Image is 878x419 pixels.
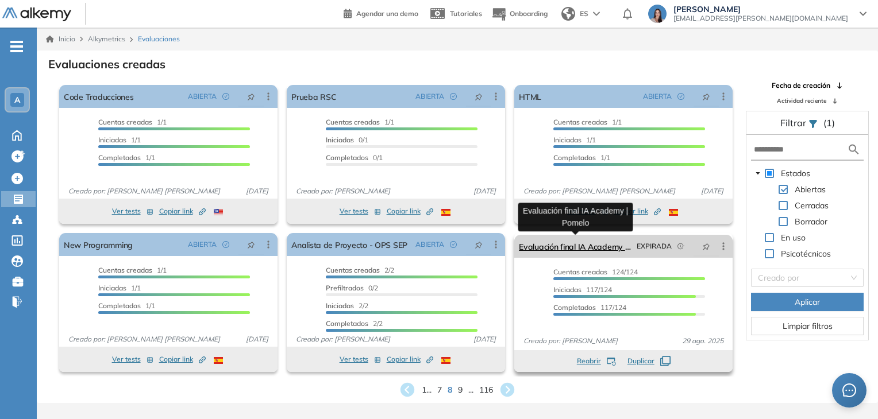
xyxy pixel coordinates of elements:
span: 117/124 [553,285,612,294]
span: [DATE] [469,334,500,344]
span: Cuentas creadas [98,266,152,274]
img: world [561,7,575,21]
span: 1/1 [98,301,155,310]
a: Inicio [46,34,75,44]
span: 29 ago. 2025 [677,336,728,346]
a: Evaluación final IA Academy | Pomelo [519,235,632,258]
span: Borrador [795,216,827,227]
span: Completados [326,153,368,162]
span: Creado por: [PERSON_NAME] [PERSON_NAME] [64,186,225,196]
span: 1/1 [98,118,167,126]
span: Abiertas [795,184,826,195]
span: 0/2 [326,284,378,292]
span: Copiar link [159,354,206,364]
span: 1/1 [98,135,141,144]
span: Psicotécnicos [779,247,833,261]
span: 1/1 [326,118,394,126]
button: Onboarding [491,2,548,26]
a: New Programming [64,233,133,256]
span: Creado por: [PERSON_NAME] [PERSON_NAME] [519,186,680,196]
img: ESP [214,357,223,364]
span: 0/1 [326,135,368,144]
span: Creado por: [PERSON_NAME] [PERSON_NAME] [64,334,225,344]
button: Copiar link [387,352,433,366]
span: Iniciadas [553,135,582,144]
button: pushpin [694,237,719,255]
span: ABIERTA [415,91,444,102]
span: [EMAIL_ADDRESS][PERSON_NAME][DOMAIN_NAME] [673,14,848,23]
span: Onboarding [510,9,548,18]
span: 8 [448,384,452,396]
span: field-time [677,243,684,250]
span: check-circle [677,93,684,100]
span: EXPIRADA [637,241,672,251]
span: Iniciadas [98,135,126,144]
span: ABIERTA [188,91,217,102]
span: En uso [779,231,808,245]
span: Completados [326,319,368,328]
button: pushpin [694,87,719,106]
img: ESP [441,209,450,216]
button: Duplicar [627,356,671,366]
img: USA [214,209,223,216]
span: Cuentas creadas [553,267,607,276]
button: Copiar link [159,352,206,366]
span: Prefiltrados [326,284,364,292]
span: Completados [553,153,596,162]
a: Prueba RSC [291,85,336,108]
span: [DATE] [696,186,728,196]
span: Limpiar filtros [783,320,833,332]
span: Reabrir [577,356,601,366]
span: 124/124 [553,267,638,276]
span: 2/2 [326,319,383,328]
span: 1/1 [553,118,622,126]
span: 1/1 [98,284,141,292]
span: Filtrar [780,117,808,129]
span: 1/1 [553,153,610,162]
span: Creado por: [PERSON_NAME] [291,334,395,344]
span: ABIERTA [415,239,444,250]
span: pushpin [702,92,710,101]
button: Limpiar filtros [751,317,864,335]
span: Iniciadas [98,284,126,292]
button: pushpin [466,235,491,254]
span: 1/1 [98,266,167,274]
span: Borrador [792,215,830,228]
img: ESP [441,357,450,364]
span: check-circle [222,241,229,248]
button: Reabrir [577,356,616,366]
a: HTML [519,85,541,108]
span: Cuentas creadas [326,118,380,126]
span: check-circle [222,93,229,100]
span: 9 [458,384,463,396]
span: Cuentas creadas [98,118,152,126]
button: Ver tests [112,352,153,366]
span: Aplicar [795,296,820,308]
span: pushpin [702,242,710,251]
span: check-circle [450,93,457,100]
span: check-circle [450,241,457,248]
span: [DATE] [241,334,273,344]
span: Copiar link [387,206,433,216]
span: Abiertas [792,183,828,196]
button: pushpin [466,87,491,106]
span: Alkymetrics [88,34,125,43]
span: Iniciadas [553,285,582,294]
span: ABIERTA [188,239,217,250]
span: pushpin [475,240,483,249]
span: (1) [823,116,835,130]
span: A [14,95,20,104]
i: - [10,45,23,48]
span: 0/1 [326,153,383,162]
span: pushpin [475,92,483,101]
button: Ver tests [112,204,153,218]
span: Copiar link [614,206,661,216]
span: pushpin [247,240,255,249]
span: Evaluaciones [138,34,180,44]
span: caret-down [755,170,761,176]
a: Analista de Proyecto - OPS SEP [291,233,407,256]
button: Ver tests [340,352,381,366]
span: Iniciadas [326,135,354,144]
span: Copiar link [159,206,206,216]
span: Completados [98,153,141,162]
